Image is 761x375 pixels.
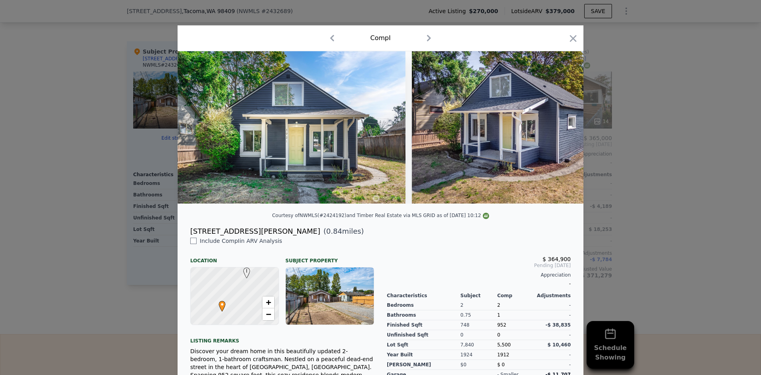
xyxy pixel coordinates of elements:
[285,251,374,264] div: Subject Property
[387,300,461,310] div: Bedrooms
[320,226,364,237] span: ( miles)
[326,227,342,235] span: 0.84
[387,310,461,320] div: Bathrooms
[461,292,497,299] div: Subject
[461,340,497,350] div: 7,840
[461,320,497,330] div: 748
[497,362,505,367] span: $ 0
[412,51,640,204] img: Property Img
[497,332,500,338] span: 0
[497,342,511,348] span: 5,500
[461,300,497,310] div: 2
[266,309,271,319] span: −
[547,342,571,348] span: $ 10,460
[387,320,461,330] div: Finished Sqft
[190,251,279,264] div: Location
[387,360,461,370] div: [PERSON_NAME]
[497,322,506,328] span: 952
[543,256,571,262] span: $ 364,900
[534,360,571,370] div: -
[534,300,571,310] div: -
[190,331,374,344] div: Listing remarks
[241,267,246,272] div: I
[461,350,497,360] div: 1924
[387,330,461,340] div: Unfinished Sqft
[217,301,222,306] div: •
[545,322,571,328] span: -$ 38,835
[497,292,534,299] div: Comp
[534,330,571,340] div: -
[262,296,274,308] a: Zoom in
[461,330,497,340] div: 0
[497,302,500,308] span: 2
[217,298,228,310] span: •
[387,278,571,289] div: -
[262,308,274,320] a: Zoom out
[370,33,390,43] div: Comp I
[387,262,571,269] span: Pending [DATE]
[190,226,320,237] div: [STREET_ADDRESS][PERSON_NAME]
[387,340,461,350] div: Lot Sqft
[178,51,405,204] img: Property Img
[266,297,271,307] span: +
[387,272,571,278] div: Appreciation
[534,350,571,360] div: -
[272,213,489,218] div: Courtesy of NWMLS (#2424192) and Timber Real Estate via MLS GRID as of [DATE] 10:12
[387,292,461,299] div: Characteristics
[197,238,285,244] span: Include Comp I in ARV Analysis
[461,310,497,320] div: 0.75
[534,292,571,299] div: Adjustments
[497,310,534,320] div: 1
[387,350,461,360] div: Year Built
[241,267,252,275] span: I
[497,350,534,360] div: 1912
[461,360,497,370] div: $0
[534,310,571,320] div: -
[483,213,489,219] img: NWMLS Logo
